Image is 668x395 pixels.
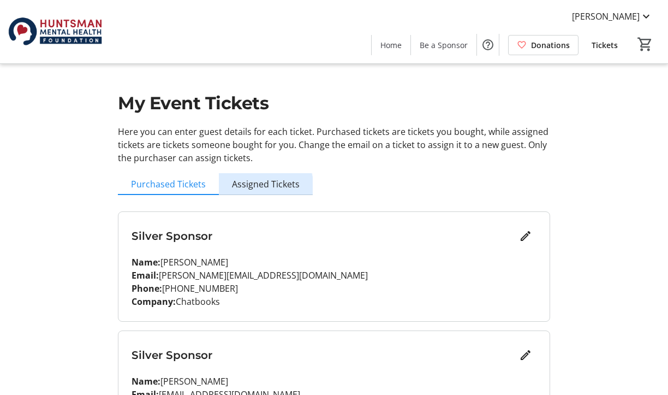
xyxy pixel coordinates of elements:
[572,10,640,23] span: [PERSON_NAME]
[515,344,536,366] button: Edit
[132,256,536,269] p: [PERSON_NAME]
[7,4,104,59] img: Huntsman Mental Health Foundation's Logo
[531,39,570,51] span: Donations
[132,269,159,281] strong: Email:
[372,35,410,55] a: Home
[592,39,618,51] span: Tickets
[563,8,661,25] button: [PERSON_NAME]
[132,269,536,282] p: [PERSON_NAME][EMAIL_ADDRESS][DOMAIN_NAME]
[232,180,300,188] span: Assigned Tickets
[132,347,515,363] h3: Silver Sponsor
[118,125,550,164] p: Here you can enter guest details for each ticket. Purchased tickets are tickets you bought, while...
[583,35,627,55] a: Tickets
[477,34,499,56] button: Help
[132,256,160,268] strong: Name:
[118,90,550,116] h1: My Event Tickets
[132,375,536,388] p: [PERSON_NAME]
[132,228,515,244] h3: Silver Sponsor
[411,35,476,55] a: Be a Sponsor
[131,180,206,188] span: Purchased Tickets
[508,35,578,55] a: Donations
[132,296,176,308] strong: Company:
[420,39,468,51] span: Be a Sponsor
[380,39,402,51] span: Home
[132,375,160,387] strong: Name:
[515,225,536,247] button: Edit
[132,282,536,295] p: [PHONE_NUMBER]
[635,34,655,54] button: Cart
[132,282,162,294] strong: Phone:
[132,295,536,308] p: Chatbooks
